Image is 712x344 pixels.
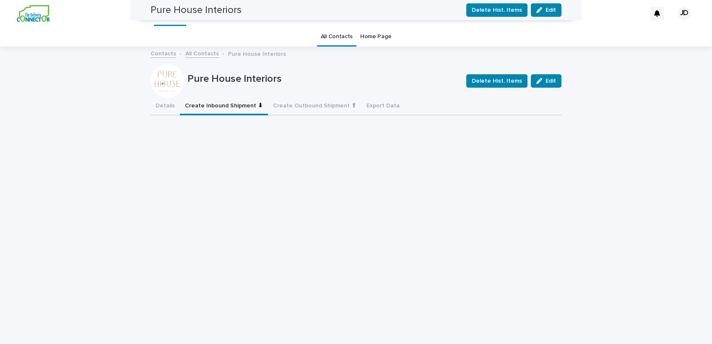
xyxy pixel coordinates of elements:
span: Edit [546,78,556,84]
button: Create Outbound Shipment ⬆ [268,98,361,115]
button: Edit [531,74,561,88]
img: aCWQmA6OSGG0Kwt8cj3c [17,5,50,22]
a: All Contacts [321,27,353,47]
div: JD [678,7,691,20]
p: Pure House Interiors [228,49,286,58]
button: Export Data [361,98,405,115]
button: Create Inbound Shipment ⬇ [180,98,268,115]
a: All Contacts [185,48,219,58]
span: Delete Hist. Items [472,77,522,85]
a: Home Page [360,27,391,47]
a: Contacts [151,48,176,58]
p: Pure House Interiors [187,73,460,85]
button: Details [151,98,180,115]
button: Delete Hist. Items [466,74,528,88]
